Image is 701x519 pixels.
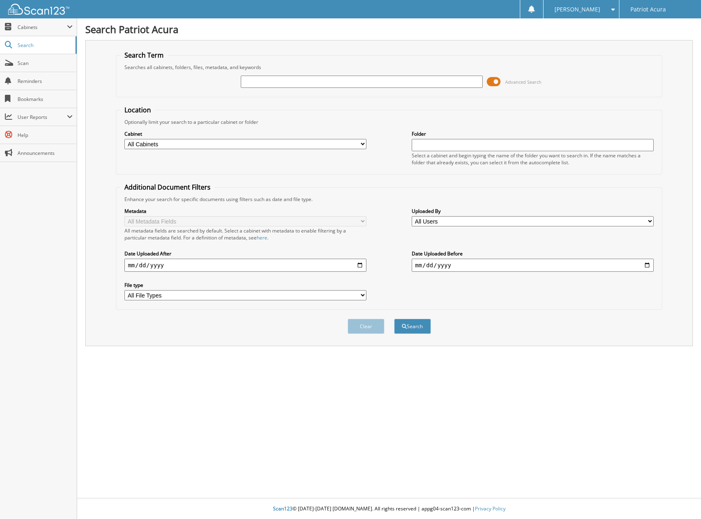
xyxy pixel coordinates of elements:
[120,183,215,192] legend: Additional Document Filters
[18,78,73,85] span: Reminders
[18,96,73,103] span: Bookmarks
[660,480,701,519] iframe: Chat Widget
[124,282,366,289] label: File type
[412,250,653,257] label: Date Uploaded Before
[630,7,666,12] span: Patriot Acura
[120,196,657,203] div: Enhance your search for specific documents using filters such as date and file type.
[18,132,73,139] span: Help
[412,152,653,166] div: Select a cabinet and begin typing the name of the folder you want to search in. If the name match...
[124,130,366,137] label: Cabinet
[85,22,693,36] h1: Search Patriot Acura
[8,4,69,15] img: scan123-logo-white.svg
[394,319,431,334] button: Search
[124,208,366,215] label: Metadata
[257,234,267,241] a: here
[555,7,600,12] span: [PERSON_NAME]
[412,208,653,215] label: Uploaded By
[505,79,541,85] span: Advanced Search
[348,319,384,334] button: Clear
[18,42,71,49] span: Search
[77,499,701,519] div: © [DATE]-[DATE] [DOMAIN_NAME]. All rights reserved | appg04-scan123-com |
[18,24,67,31] span: Cabinets
[18,150,73,157] span: Announcements
[412,130,653,137] label: Folder
[412,259,653,272] input: end
[120,105,155,114] legend: Location
[120,51,168,60] legend: Search Term
[273,505,293,512] span: Scan123
[475,505,506,512] a: Privacy Policy
[124,227,366,241] div: All metadata fields are searched by default. Select a cabinet with metadata to enable filtering b...
[18,114,67,121] span: User Reports
[18,60,73,67] span: Scan
[124,259,366,272] input: start
[120,64,657,71] div: Searches all cabinets, folders, files, metadata, and keywords
[120,119,657,125] div: Optionally limit your search to a particular cabinet or folder
[124,250,366,257] label: Date Uploaded After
